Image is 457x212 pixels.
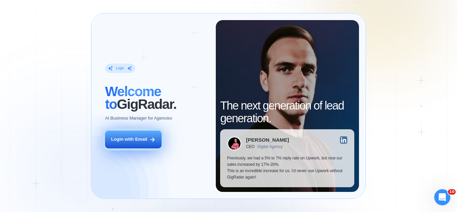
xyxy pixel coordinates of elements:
span: Welcome to [105,84,161,112]
button: Login with Email [105,131,162,148]
div: CEO [246,145,254,149]
div: Login [116,66,124,71]
p: Previously, we had a 5% to 7% reply rate on Upwork, but now our sales increased by 17%-20%. This ... [227,155,348,180]
div: Login with Email [111,136,147,143]
span: 10 [448,189,456,195]
h2: The next generation of lead generation. [220,99,354,125]
iframe: Intercom live chat [434,189,450,205]
p: AI Business Manager for Agencies [105,115,172,122]
div: [PERSON_NAME] [246,137,289,142]
div: Digital Agency [257,145,282,149]
h2: ‍ GigRadar. [105,85,209,111]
